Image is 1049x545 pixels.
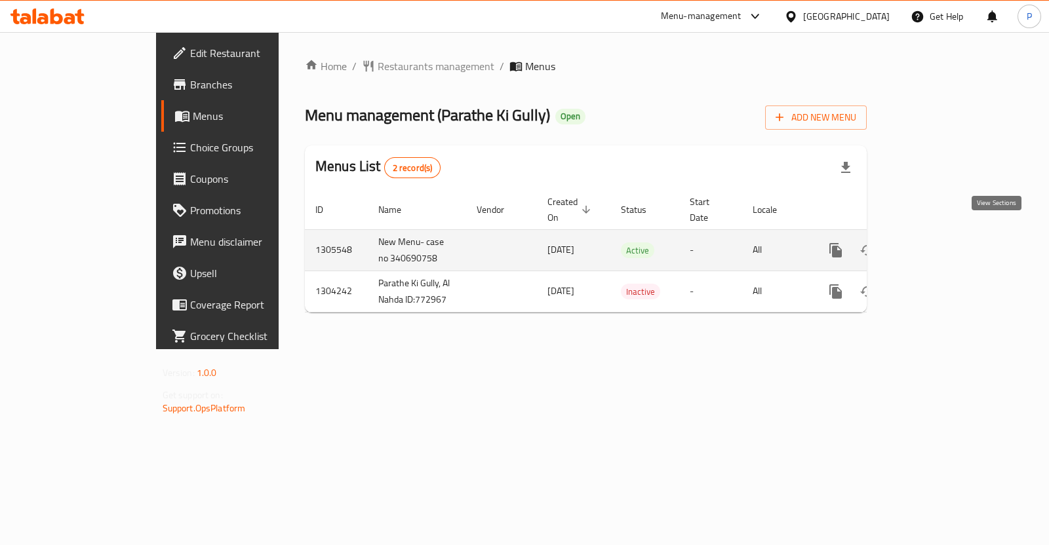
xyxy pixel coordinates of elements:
[810,190,957,230] th: Actions
[555,109,585,124] div: Open
[161,320,331,352] a: Grocery Checklist
[163,386,223,404] span: Get support on:
[190,297,321,312] span: Coverage Report
[555,111,585,122] span: Open
[742,229,810,271] td: All
[852,276,883,307] button: Change Status
[305,190,957,312] table: enhanced table
[621,243,654,258] span: Active
[163,364,195,381] span: Version:
[161,69,331,100] a: Branches
[190,265,321,281] span: Upsell
[161,226,331,257] a: Menu disclaimer
[661,9,742,24] div: Menu-management
[477,202,521,217] span: Vendor
[197,364,217,381] span: 1.0.0
[378,58,494,74] span: Restaurants management
[547,194,595,225] span: Created On
[161,195,331,226] a: Promotions
[852,235,883,266] button: Change Status
[190,77,321,92] span: Branches
[190,202,321,218] span: Promotions
[679,271,742,312] td: -
[305,229,368,271] td: 1305548
[161,257,331,289] a: Upsell
[547,241,574,258] span: [DATE]
[525,58,555,74] span: Menus
[161,132,331,163] a: Choice Groups
[820,235,852,266] button: more
[803,9,890,24] div: [GEOGRAPHIC_DATA]
[315,157,441,178] h2: Menus List
[190,328,321,344] span: Grocery Checklist
[161,37,331,69] a: Edit Restaurant
[161,163,331,195] a: Coupons
[820,276,852,307] button: more
[368,271,466,312] td: Parathe Ki Gully, Al Nahda ID:772967
[190,234,321,250] span: Menu disclaimer
[161,100,331,132] a: Menus
[690,194,726,225] span: Start Date
[1027,9,1032,24] span: P
[362,58,494,74] a: Restaurants management
[753,202,794,217] span: Locale
[765,105,867,130] button: Add New Menu
[830,152,861,183] div: Export file
[742,271,810,312] td: All
[305,58,867,74] nav: breadcrumb
[621,284,660,299] span: Inactive
[352,58,357,74] li: /
[378,202,418,217] span: Name
[190,140,321,155] span: Choice Groups
[679,229,742,271] td: -
[547,282,574,299] span: [DATE]
[500,58,504,74] li: /
[384,157,441,178] div: Total records count
[163,400,246,417] a: Support.OpsPlatform
[193,108,321,124] span: Menus
[190,171,321,187] span: Coupons
[161,289,331,320] a: Coverage Report
[305,271,368,312] td: 1304242
[776,109,856,126] span: Add New Menu
[385,162,441,174] span: 2 record(s)
[190,45,321,61] span: Edit Restaurant
[368,229,466,271] td: New Menu- case no 340690758
[621,202,663,217] span: Status
[315,202,340,217] span: ID
[305,100,550,130] span: Menu management ( Parathe Ki Gully )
